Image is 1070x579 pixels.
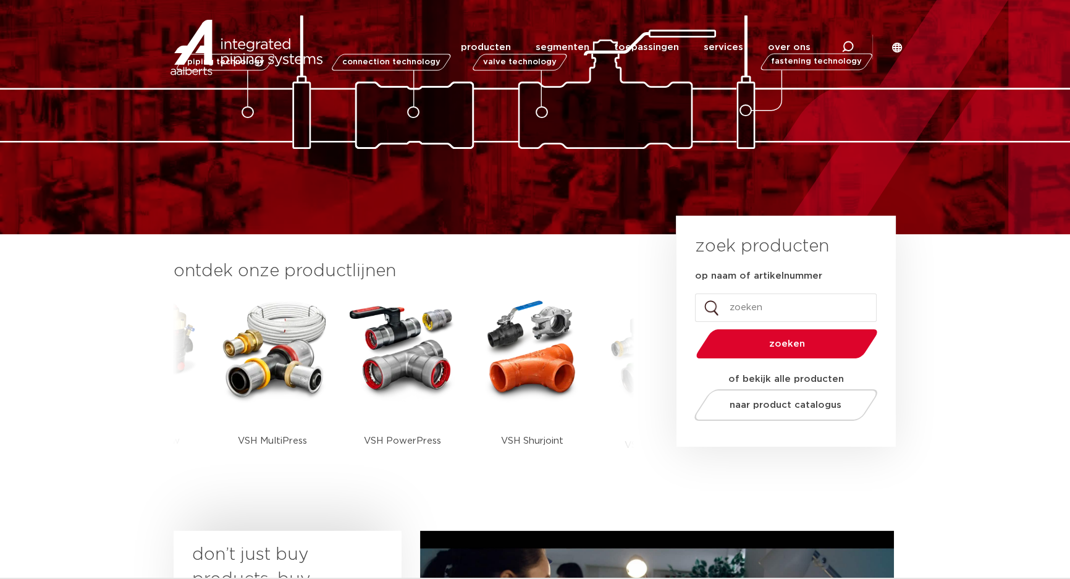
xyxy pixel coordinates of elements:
[174,259,634,284] h3: ontdek onze productlijnen
[695,234,829,259] h3: zoek producten
[691,389,881,421] a: naar product catalogus
[238,403,307,479] p: VSH MultiPress
[691,328,883,360] button: zoeken
[695,270,822,282] label: op naam of artikelnummer
[364,403,441,479] p: VSH PowerPress
[730,400,842,410] span: naar product catalogus
[536,23,589,71] a: segmenten
[625,407,699,483] p: VSH SmartPress
[476,296,588,479] a: VSH Shurjoint
[606,296,717,483] a: VSH SmartPress
[614,23,679,71] a: toepassingen
[501,403,563,479] p: VSH Shurjoint
[704,23,743,71] a: services
[728,339,846,349] span: zoeken
[695,294,877,322] input: zoeken
[217,296,328,479] a: VSH MultiPress
[768,23,811,71] a: over ons
[728,374,844,384] strong: of bekijk alle producten
[347,296,458,479] a: VSH PowerPress
[461,23,511,71] a: producten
